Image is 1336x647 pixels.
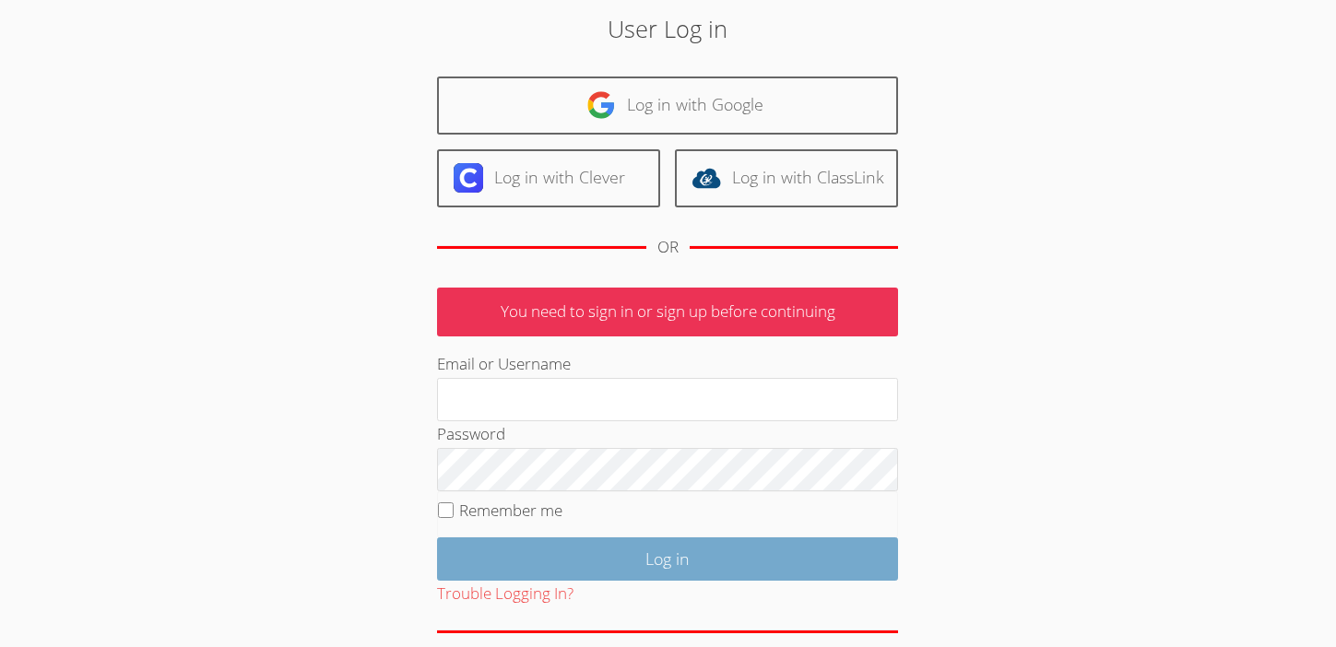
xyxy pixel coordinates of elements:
p: You need to sign in or sign up before continuing [437,288,898,336]
a: Log in with ClassLink [675,149,898,207]
img: clever-logo-6eab21bc6e7a338710f1a6ff85c0baf02591cd810cc4098c63d3a4b26e2feb20.svg [454,163,483,193]
img: google-logo-50288ca7cdecda66e5e0955fdab243c47b7ad437acaf1139b6f446037453330a.svg [586,90,616,120]
button: Trouble Logging In? [437,581,573,607]
a: Log in with Google [437,76,898,135]
label: Remember me [459,500,562,521]
label: Email or Username [437,353,571,374]
div: OR [657,234,679,261]
label: Password [437,423,505,444]
input: Log in [437,537,898,581]
img: classlink-logo-d6bb404cc1216ec64c9a2012d9dc4662098be43eaf13dc465df04b49fa7ab582.svg [692,163,721,193]
a: Log in with Clever [437,149,660,207]
h2: User Log in [307,11,1028,46]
